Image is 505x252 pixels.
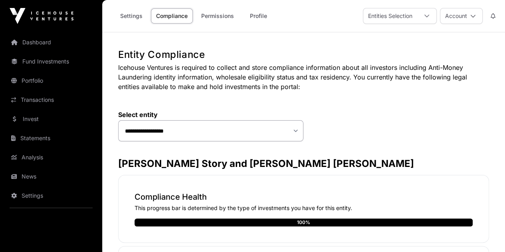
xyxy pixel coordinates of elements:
div: Entities Selection [363,8,417,24]
p: Icehouse Ventures is required to collect and store compliance information about all investors inc... [118,63,489,91]
iframe: Chat Widget [465,214,505,252]
a: Transactions [6,91,96,109]
a: Dashboard [6,34,96,51]
button: Account [440,8,483,24]
div: 100% [297,218,310,226]
a: Permissions [196,8,239,24]
a: Profile [242,8,274,24]
a: News [6,168,96,185]
a: Fund Investments [6,53,96,70]
img: Icehouse Ventures Logo [10,8,73,24]
h3: [PERSON_NAME] Story and [PERSON_NAME] [PERSON_NAME] [118,157,489,170]
a: Statements [6,129,96,147]
label: Select entity [118,111,304,119]
a: Settings [115,8,148,24]
p: This progress bar is determined by the type of investments you have for this entity. [135,204,473,212]
a: Compliance [151,8,193,24]
a: Settings [6,187,96,204]
p: Compliance Health [135,191,473,202]
a: Invest [6,110,96,128]
h1: Entity Compliance [118,48,489,61]
a: Portfolio [6,72,96,89]
a: Analysis [6,149,96,166]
